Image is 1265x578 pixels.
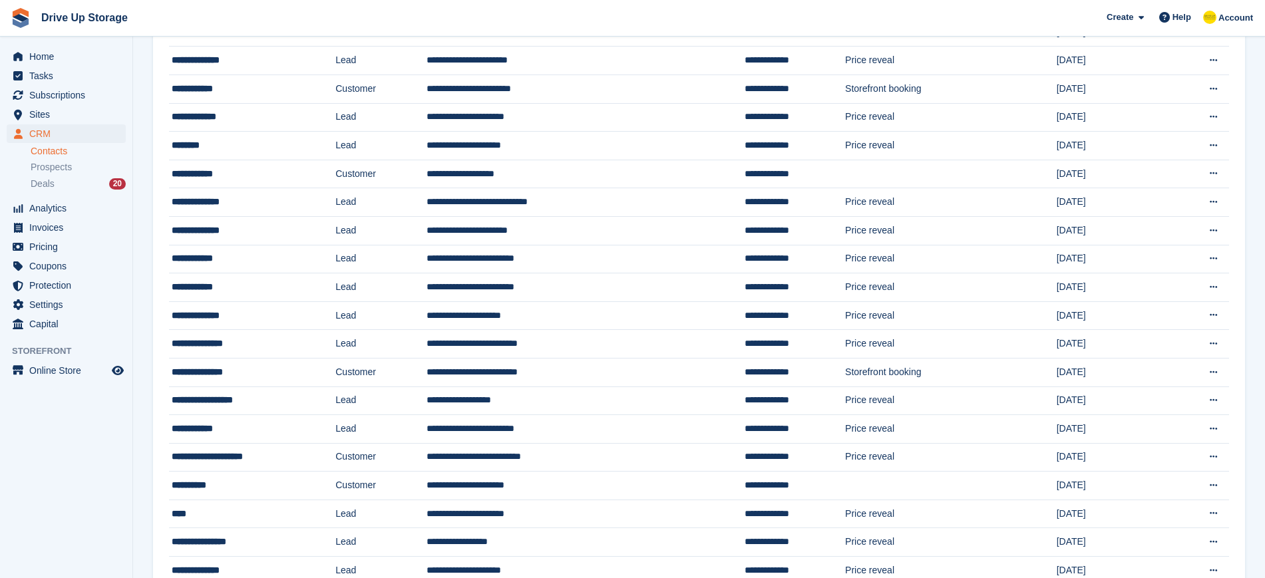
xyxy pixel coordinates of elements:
td: Customer [335,443,427,472]
td: Lead [335,103,427,132]
a: Contacts [31,145,126,158]
td: [DATE] [1057,472,1167,500]
td: [DATE] [1057,103,1167,132]
td: [DATE] [1057,330,1167,359]
td: Price reveal [845,386,1057,415]
a: menu [7,237,126,256]
td: Customer [335,358,427,386]
td: Customer [335,74,427,103]
a: menu [7,67,126,85]
td: Price reveal [845,188,1057,217]
span: Account [1218,11,1253,25]
td: [DATE] [1057,74,1167,103]
a: menu [7,47,126,66]
span: Online Store [29,361,109,380]
td: Lead [335,528,427,557]
td: Price reveal [845,132,1057,160]
td: [DATE] [1057,273,1167,302]
td: Customer [335,472,427,500]
td: Storefront booking [845,358,1057,386]
td: Price reveal [845,330,1057,359]
span: Protection [29,276,109,295]
span: Storefront [12,345,132,358]
td: Price reveal [845,245,1057,273]
td: Price reveal [845,103,1057,132]
td: Price reveal [845,273,1057,302]
a: Prospects [31,160,126,174]
td: Price reveal [845,500,1057,528]
span: Help [1173,11,1191,24]
td: [DATE] [1057,47,1167,75]
a: menu [7,361,126,380]
img: Crispin Vitoria [1203,11,1216,24]
td: Price reveal [845,47,1057,75]
td: [DATE] [1057,301,1167,330]
td: Customer [335,160,427,188]
td: [DATE] [1057,132,1167,160]
td: [DATE] [1057,386,1167,415]
td: Price reveal [845,301,1057,330]
td: Lead [335,500,427,528]
a: Deals 20 [31,177,126,191]
td: Lead [335,301,427,330]
img: stora-icon-8386f47178a22dfd0bd8f6a31ec36ba5ce8667c1dd55bd0f319d3a0aa187defe.svg [11,8,31,28]
div: 20 [109,178,126,190]
td: [DATE] [1057,216,1167,245]
span: Tasks [29,67,109,85]
td: Price reveal [845,443,1057,472]
td: Lead [335,415,427,444]
span: Analytics [29,199,109,217]
a: menu [7,86,126,104]
td: [DATE] [1057,160,1167,188]
span: CRM [29,124,109,143]
a: menu [7,295,126,314]
span: Settings [29,295,109,314]
span: Create [1107,11,1133,24]
span: Coupons [29,257,109,275]
span: Prospects [31,161,72,174]
span: Pricing [29,237,109,256]
span: Sites [29,105,109,124]
td: Lead [335,47,427,75]
td: Price reveal [845,528,1057,557]
td: [DATE] [1057,528,1167,557]
span: Deals [31,178,55,190]
span: Invoices [29,218,109,237]
span: Home [29,47,109,66]
a: menu [7,218,126,237]
td: Lead [335,330,427,359]
td: [DATE] [1057,358,1167,386]
td: Lead [335,245,427,273]
a: menu [7,105,126,124]
td: Lead [335,386,427,415]
span: Subscriptions [29,86,109,104]
a: menu [7,315,126,333]
td: Lead [335,188,427,217]
span: Capital [29,315,109,333]
td: [DATE] [1057,188,1167,217]
td: Lead [335,216,427,245]
td: Price reveal [845,216,1057,245]
a: Preview store [110,362,126,378]
a: menu [7,276,126,295]
td: [DATE] [1057,415,1167,444]
td: [DATE] [1057,245,1167,273]
td: Lead [335,132,427,160]
a: menu [7,124,126,143]
td: Storefront booking [845,74,1057,103]
a: menu [7,199,126,217]
td: Lead [335,273,427,302]
a: menu [7,257,126,275]
td: [DATE] [1057,500,1167,528]
td: [DATE] [1057,443,1167,472]
td: Price reveal [845,415,1057,444]
a: Drive Up Storage [36,7,133,29]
